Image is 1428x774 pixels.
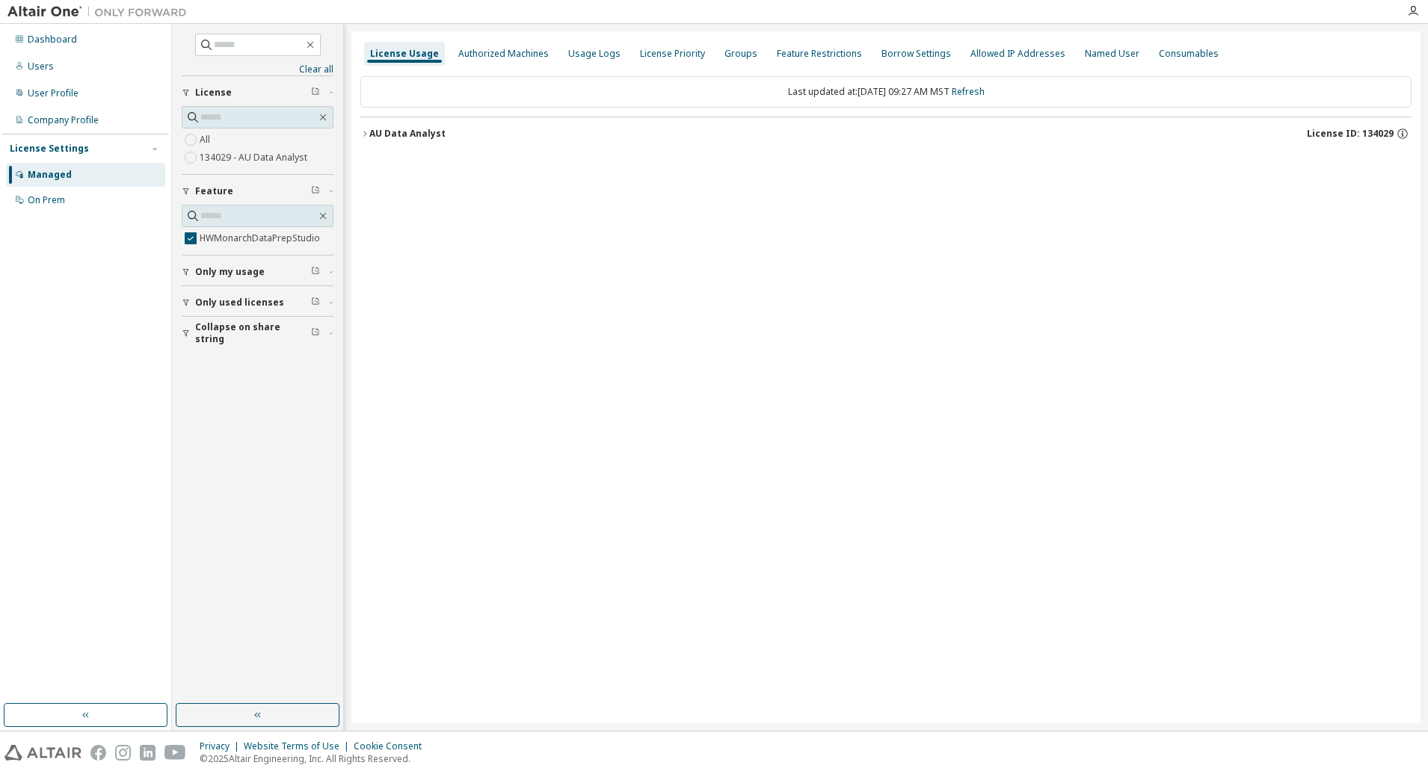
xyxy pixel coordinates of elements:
[182,317,333,350] button: Collapse on share string
[1159,48,1219,60] div: Consumables
[200,229,323,247] label: HWMonarchDataPrepStudio
[360,117,1412,150] button: AU Data AnalystLicense ID: 134029
[311,297,320,309] span: Clear filter
[970,48,1065,60] div: Allowed IP Addresses
[182,175,333,208] button: Feature
[311,327,320,339] span: Clear filter
[28,34,77,46] div: Dashboard
[200,131,213,149] label: All
[311,185,320,197] span: Clear filter
[140,745,156,761] img: linkedin.svg
[28,114,99,126] div: Company Profile
[90,745,106,761] img: facebook.svg
[182,76,333,109] button: License
[200,149,310,167] label: 134029 - AU Data Analyst
[182,256,333,288] button: Only my usage
[182,64,333,75] a: Clear all
[7,4,194,19] img: Altair One
[640,48,705,60] div: License Priority
[881,48,951,60] div: Borrow Settings
[195,185,233,197] span: Feature
[360,76,1412,108] div: Last updated at: [DATE] 09:27 AM MST
[28,169,72,181] div: Managed
[311,266,320,278] span: Clear filter
[28,87,79,99] div: User Profile
[195,266,265,278] span: Only my usage
[1085,48,1139,60] div: Named User
[777,48,862,60] div: Feature Restrictions
[952,85,985,98] a: Refresh
[370,48,439,60] div: License Usage
[195,321,311,345] span: Collapse on share string
[115,745,131,761] img: instagram.svg
[1307,128,1394,140] span: License ID: 134029
[200,740,244,752] div: Privacy
[458,48,549,60] div: Authorized Machines
[28,194,65,206] div: On Prem
[311,87,320,99] span: Clear filter
[195,87,232,99] span: License
[200,752,431,765] p: © 2025 Altair Engineering, Inc. All Rights Reserved.
[10,143,89,155] div: License Settings
[244,740,354,752] div: Website Terms of Use
[195,297,284,309] span: Only used licenses
[4,745,81,761] img: altair_logo.svg
[568,48,621,60] div: Usage Logs
[28,61,54,72] div: Users
[724,48,757,60] div: Groups
[354,740,431,752] div: Cookie Consent
[369,128,446,140] div: AU Data Analyst
[182,286,333,319] button: Only used licenses
[164,745,186,761] img: youtube.svg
